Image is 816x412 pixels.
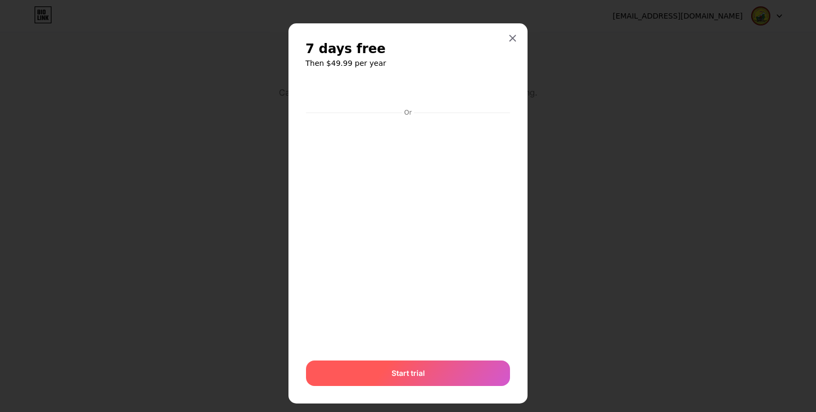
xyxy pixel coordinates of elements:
[402,108,414,117] div: Or
[305,58,511,68] h6: Then $49.99 per year
[306,80,510,105] iframe: Secure payment button frame
[305,40,386,57] span: 7 days free
[304,118,512,350] iframe: Secure payment input frame
[392,367,425,379] span: Start trial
